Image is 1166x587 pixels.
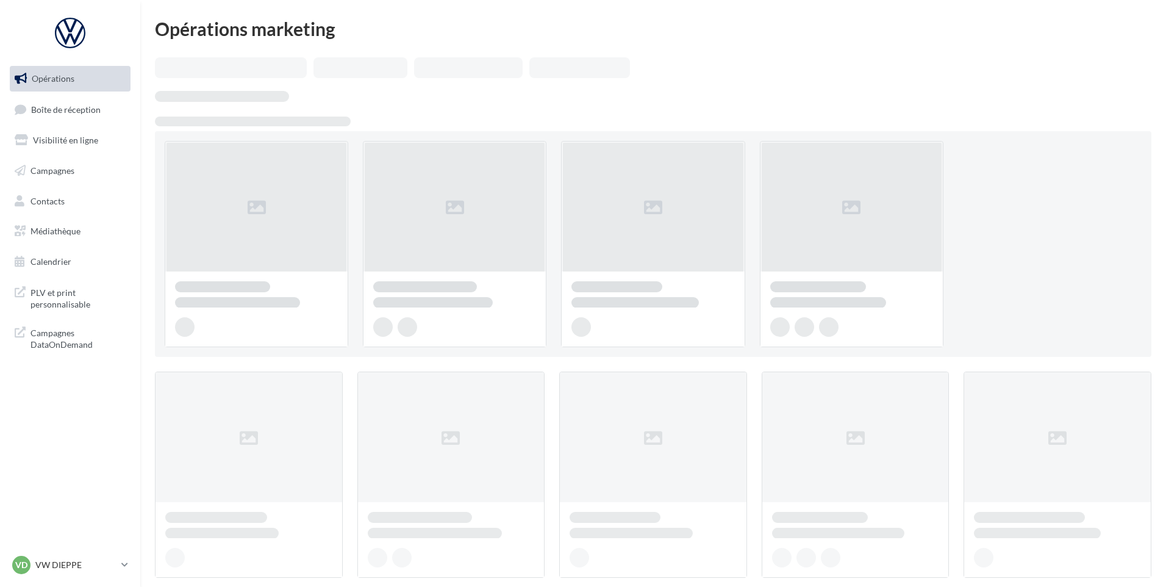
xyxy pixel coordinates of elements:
a: VD VW DIEPPE [10,553,131,577]
span: Médiathèque [30,226,80,236]
a: Visibilité en ligne [7,128,133,153]
a: Opérations [7,66,133,92]
p: VW DIEPPE [35,559,116,571]
a: Médiathèque [7,218,133,244]
span: Boîte de réception [31,104,101,114]
a: PLV et print personnalisable [7,279,133,315]
span: Calendrier [30,256,71,267]
span: Opérations [32,73,74,84]
a: Campagnes [7,158,133,184]
span: Visibilité en ligne [33,135,98,145]
span: Contacts [30,195,65,206]
a: Campagnes DataOnDemand [7,320,133,356]
span: Campagnes [30,165,74,176]
span: PLV et print personnalisable [30,284,126,311]
span: Campagnes DataOnDemand [30,325,126,351]
a: Contacts [7,189,133,214]
div: Opérations marketing [155,20,1151,38]
a: Boîte de réception [7,96,133,123]
a: Calendrier [7,249,133,275]
span: VD [15,559,27,571]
